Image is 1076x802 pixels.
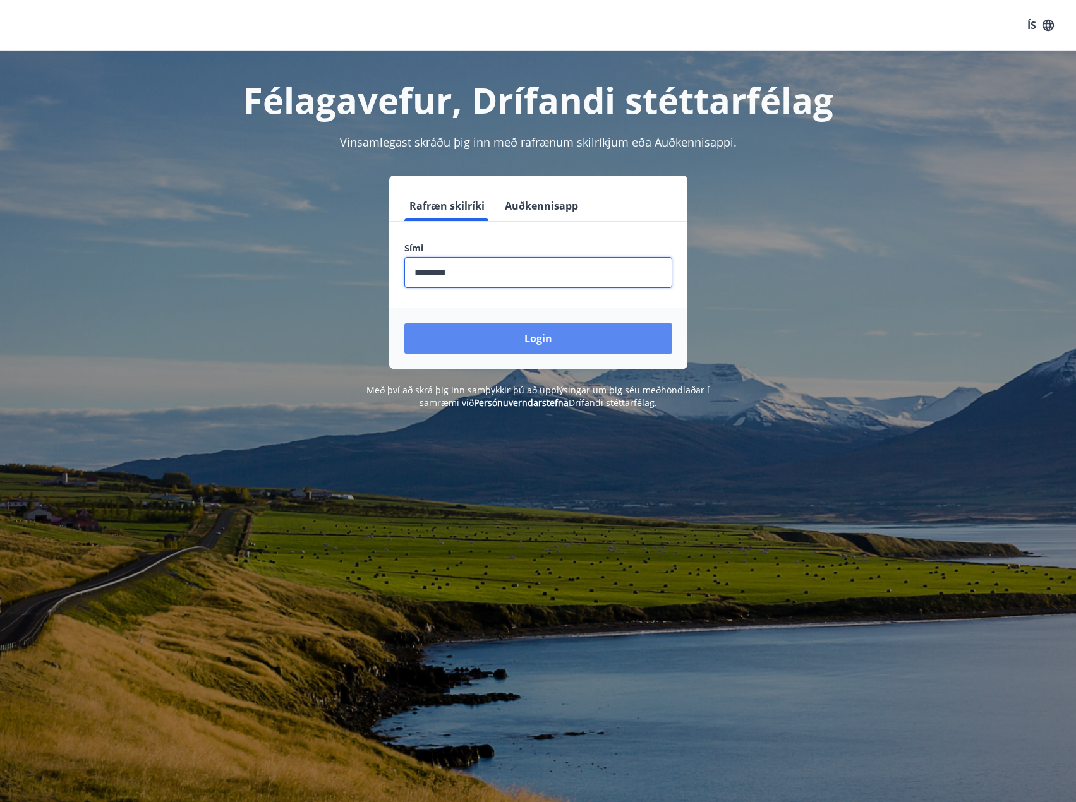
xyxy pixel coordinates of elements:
[99,76,978,124] h1: Félagavefur, Drífandi stéttarfélag
[500,191,583,221] button: Auðkennisapp
[474,397,569,409] a: Persónuverndarstefna
[404,242,672,254] label: Sími
[404,323,672,354] button: Login
[1020,14,1061,37] button: ÍS
[404,191,490,221] button: Rafræn skilríki
[366,384,710,409] span: Með því að skrá þig inn samþykkir þú að upplýsingar um þig séu meðhöndlaðar í samræmi við Drífand...
[340,135,737,150] span: Vinsamlegast skráðu þig inn með rafrænum skilríkjum eða Auðkennisappi.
